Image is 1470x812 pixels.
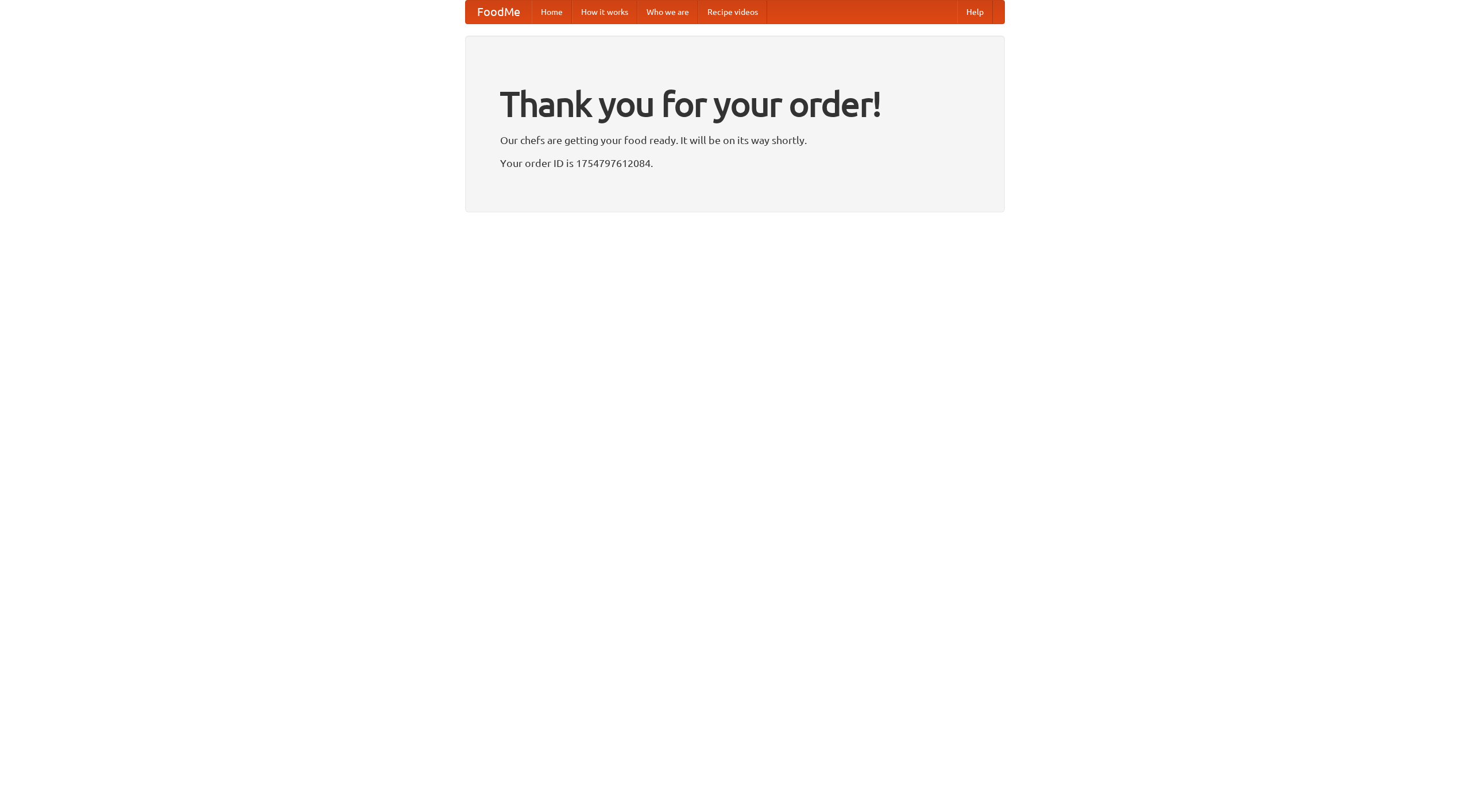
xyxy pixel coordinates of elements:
h1: Thank you for your order! [500,76,970,131]
p: Your order ID is 1754797612084. [500,154,970,172]
a: Help [957,1,993,24]
p: Our chefs are getting your food ready. It will be on its way shortly. [500,131,970,149]
a: Recipe videos [698,1,767,24]
a: How it works [572,1,637,24]
a: Home [532,1,572,24]
a: Who we are [637,1,698,24]
a: FoodMe [466,1,532,24]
